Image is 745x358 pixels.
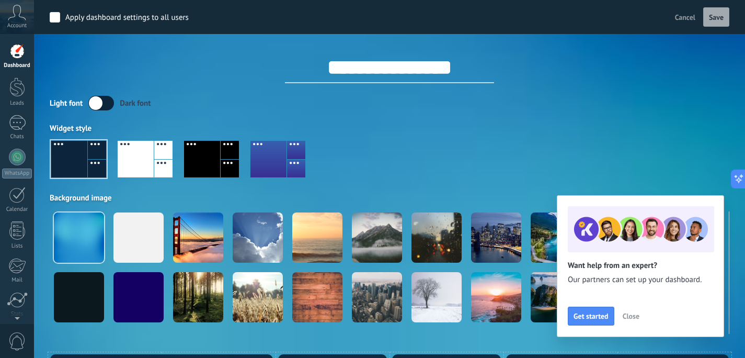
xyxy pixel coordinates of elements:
div: Dark font [120,98,151,108]
button: Get started [568,307,614,326]
div: Background image [50,193,729,203]
div: Chats [2,133,32,140]
div: Dashboard [2,62,32,69]
h2: Want help from an expert? [568,261,713,271]
div: Light font [50,98,83,108]
div: WhatsApp [2,169,32,178]
div: Leads [2,100,32,107]
span: Get started [574,312,609,320]
div: Widget style [50,124,729,133]
button: Close [618,308,644,324]
span: Cancel [675,13,695,22]
div: Apply dashboard settings to all users [65,13,189,23]
span: Close [623,312,639,320]
button: Cancel [671,9,700,25]
span: Account [7,23,27,29]
div: Mail [2,277,32,284]
span: Our partners can set up your dashboard. [568,275,713,285]
div: Calendar [2,206,32,213]
span: Save [709,14,724,21]
div: Lists [2,243,32,250]
button: Save [703,7,729,27]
